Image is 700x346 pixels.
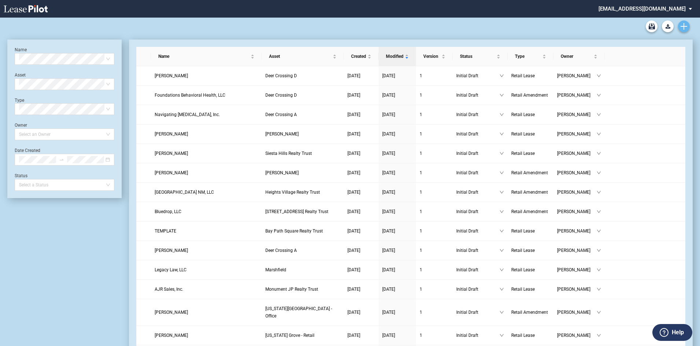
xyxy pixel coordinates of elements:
span: [PERSON_NAME] [557,189,597,196]
a: 1 [420,189,449,196]
a: [DATE] [347,189,375,196]
span: Owner [561,53,592,60]
span: Initial Draft [456,92,500,99]
a: Retail Amendment [511,208,550,215]
span: 1 [420,131,422,137]
span: Foundations Behavioral Health, LLC [155,93,225,98]
span: Legacy Law, LLC [155,267,187,272]
a: [DATE] [382,92,412,99]
a: Retail Lease [511,150,550,157]
span: Washington Grove - Retail [265,333,314,338]
span: 24 Norfolk Avenue Realty Trust [265,209,328,214]
span: Initial Draft [456,266,500,274]
span: Crystal Murphy [155,333,188,338]
span: Modified [386,53,404,60]
span: 1 [420,73,422,78]
a: Retail Lease [511,111,550,118]
span: [DATE] [347,190,360,195]
span: [DATE] [382,151,395,156]
span: Version [423,53,440,60]
span: [PERSON_NAME] [557,130,597,138]
span: down [500,268,504,272]
a: [DATE] [347,247,375,254]
span: down [500,287,504,291]
span: Crystal Murphy [155,310,188,315]
a: 1 [420,332,449,339]
label: Asset [15,72,26,78]
span: Jennifer Bonarrigo [155,131,188,137]
span: Retail Lease [511,151,535,156]
a: [DATE] [382,266,412,274]
a: [PERSON_NAME] [155,130,258,138]
span: Heights Village Realty Trust [265,190,320,195]
a: Retail Lease [511,247,550,254]
span: Bay Path Square Realty Trust [265,228,323,234]
a: [DATE] [347,208,375,215]
a: Retail Lease [511,227,550,235]
span: Retail Amendment [511,93,548,98]
span: 1 [420,93,422,98]
span: TEMPLATE [155,228,176,234]
span: [DATE] [382,228,395,234]
span: Siesta Hills Realty Trust [265,151,312,156]
span: down [500,229,504,233]
a: [DATE] [347,332,375,339]
span: [DATE] [382,333,395,338]
span: Status [460,53,495,60]
a: 1 [420,227,449,235]
a: Retail Amendment [511,309,550,316]
a: [DATE] [382,286,412,293]
span: [PERSON_NAME] [557,266,597,274]
span: to [59,157,64,162]
span: [DATE] [347,267,360,272]
a: [DATE] [347,111,375,118]
a: [DATE] [382,332,412,339]
span: [DATE] [347,228,360,234]
span: down [597,209,601,214]
span: [DATE] [347,287,360,292]
span: [DATE] [347,73,360,78]
a: Retail Lease [511,266,550,274]
a: [DATE] [382,150,412,157]
a: Retail Lease [511,72,550,79]
a: Marshfield [265,266,340,274]
a: [PERSON_NAME] [265,130,340,138]
span: Navigating ADHD, Inc. [155,112,220,117]
span: Deer Crossing A [265,112,297,117]
th: Name [151,47,262,66]
a: [DATE] [382,72,412,79]
a: [DATE] [382,111,412,118]
span: Retail Lease [511,248,535,253]
a: Heights Village Realty Trust [265,189,340,196]
span: 1 [420,112,422,117]
a: 1 [420,266,449,274]
a: 1 [420,150,449,157]
a: [DATE] [347,72,375,79]
span: 1 [420,267,422,272]
span: down [597,287,601,291]
span: down [597,171,601,175]
span: Monument JP Realty Trust [265,287,318,292]
span: Willard [265,131,299,137]
span: [DATE] [382,131,395,137]
span: [DATE] [347,248,360,253]
span: [DATE] [347,209,360,214]
span: Retail Lease [511,333,535,338]
span: down [500,209,504,214]
a: [DATE] [382,227,412,235]
a: Retail Lease [511,130,550,138]
th: Owner [553,47,605,66]
span: down [500,151,504,156]
span: down [500,248,504,253]
span: [DATE] [382,287,395,292]
a: AJR Sales, Inc. [155,286,258,293]
span: Deer Crossing D [265,73,297,78]
span: Initial Draft [456,286,500,293]
a: [DATE] [347,309,375,316]
a: [PERSON_NAME] [155,150,258,157]
span: down [500,190,504,194]
span: [DATE] [382,73,395,78]
a: [DATE] [347,227,375,235]
a: [US_STATE] Grove - Retail [265,332,340,339]
span: Kevin Haynes [155,73,188,78]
